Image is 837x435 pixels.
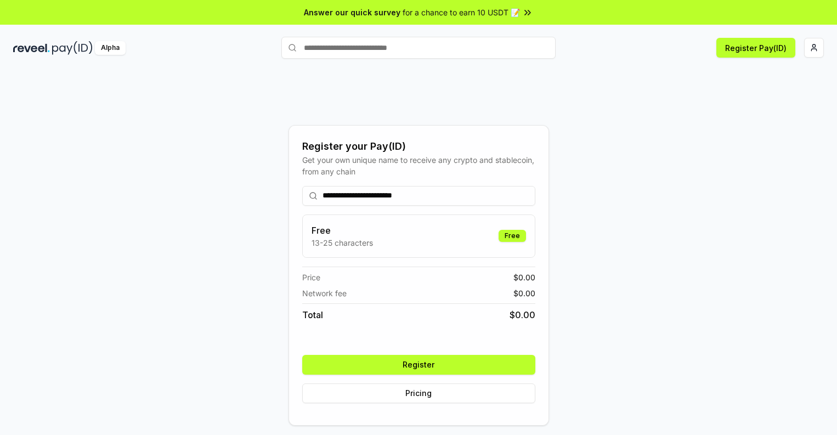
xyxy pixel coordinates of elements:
[716,38,795,58] button: Register Pay(ID)
[510,308,535,321] span: $ 0.00
[513,272,535,283] span: $ 0.00
[499,230,526,242] div: Free
[302,383,535,403] button: Pricing
[302,139,535,154] div: Register your Pay(ID)
[95,41,126,55] div: Alpha
[304,7,400,18] span: Answer our quick survey
[302,272,320,283] span: Price
[302,154,535,177] div: Get your own unique name to receive any crypto and stablecoin, from any chain
[302,287,347,299] span: Network fee
[302,308,323,321] span: Total
[52,41,93,55] img: pay_id
[13,41,50,55] img: reveel_dark
[312,237,373,248] p: 13-25 characters
[513,287,535,299] span: $ 0.00
[312,224,373,237] h3: Free
[302,355,535,375] button: Register
[403,7,520,18] span: for a chance to earn 10 USDT 📝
